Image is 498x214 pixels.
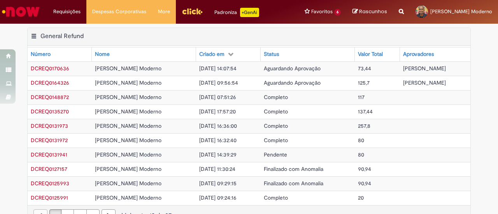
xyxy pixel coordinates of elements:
[264,50,279,58] div: Status
[199,194,237,201] span: [DATE] 09:24:16
[199,50,224,58] div: Criado em
[199,165,235,172] span: [DATE] 11:30:24
[95,137,161,144] span: [PERSON_NAME] Moderno
[358,108,373,115] span: 137,44
[199,137,237,144] span: [DATE] 16:32:40
[358,65,371,72] span: 73,44
[31,122,68,129] a: Abrir Registro: DCREQ0131973
[31,151,67,158] a: Abrir Registro: DCREQ0131941
[92,8,146,16] span: Despesas Corporativas
[31,122,68,129] span: DCREQ0131973
[95,180,161,187] span: [PERSON_NAME] Moderno
[95,165,161,172] span: [PERSON_NAME] Moderno
[31,50,51,58] div: Número
[31,65,69,72] span: DCREQ0170636
[311,8,333,16] span: Favoritos
[264,65,321,72] span: Aguardando Aprovação
[334,9,341,16] span: 6
[403,65,446,72] span: [PERSON_NAME]
[31,151,67,158] span: DCREQ0131941
[182,5,203,17] img: click_logo_yellow_360x200.png
[199,65,237,72] span: [DATE] 14:07:54
[264,194,288,201] span: Completo
[31,79,69,86] span: DCREQ0164326
[264,180,323,187] span: Finalizado com Anomalia
[199,180,237,187] span: [DATE] 09:29:15
[358,151,364,158] span: 80
[264,137,288,144] span: Completo
[31,180,69,187] span: DCREQ0125993
[358,79,370,86] span: 125,7
[264,151,287,158] span: Pendente
[95,122,161,129] span: [PERSON_NAME] Moderno
[31,32,37,42] button: General Refund Menu de contexto
[95,65,161,72] span: [PERSON_NAME] Moderno
[31,137,68,144] a: Abrir Registro: DCREQ0131972
[31,137,68,144] span: DCREQ0131972
[358,165,371,172] span: 90,94
[31,94,69,101] a: Abrir Registro: DCREQ0148872
[199,94,236,101] span: [DATE] 07:51:26
[358,137,364,144] span: 80
[95,94,161,101] span: [PERSON_NAME] Moderno
[240,8,259,17] p: +GenAi
[403,50,434,58] div: Aprovadores
[31,194,68,201] span: DCREQ0125991
[359,8,387,15] span: Rascunhos
[31,65,69,72] a: Abrir Registro: DCREQ0170636
[95,108,161,115] span: [PERSON_NAME] Moderno
[264,79,321,86] span: Aguardando Aprovação
[352,8,387,16] a: Rascunhos
[31,79,69,86] a: Abrir Registro: DCREQ0164326
[403,79,446,86] span: [PERSON_NAME]
[95,50,110,58] div: Nome
[53,8,81,16] span: Requisições
[199,108,236,115] span: [DATE] 17:57:20
[95,151,161,158] span: [PERSON_NAME] Moderno
[199,151,237,158] span: [DATE] 14:39:29
[358,50,383,58] div: Valor Total
[31,194,68,201] a: Abrir Registro: DCREQ0125991
[264,94,288,101] span: Completo
[199,122,237,129] span: [DATE] 16:36:00
[264,165,323,172] span: Finalizado com Anomalia
[264,108,288,115] span: Completo
[95,79,161,86] span: [PERSON_NAME] Moderno
[31,94,69,101] span: DCREQ0148872
[31,108,69,115] span: DCREQ0135270
[31,165,67,172] a: Abrir Registro: DCREQ0127157
[40,32,84,40] h2: General Refund
[358,194,364,201] span: 20
[430,8,492,15] span: [PERSON_NAME] Moderno
[1,4,41,19] img: ServiceNow
[199,79,238,86] span: [DATE] 09:56:54
[158,8,170,16] span: More
[358,122,370,129] span: 257,8
[31,180,69,187] a: Abrir Registro: DCREQ0125993
[358,94,365,101] span: 117
[95,194,161,201] span: [PERSON_NAME] Moderno
[358,180,371,187] span: 90,94
[31,108,69,115] a: Abrir Registro: DCREQ0135270
[31,165,67,172] span: DCREQ0127157
[264,122,288,129] span: Completo
[214,8,259,17] div: Padroniza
